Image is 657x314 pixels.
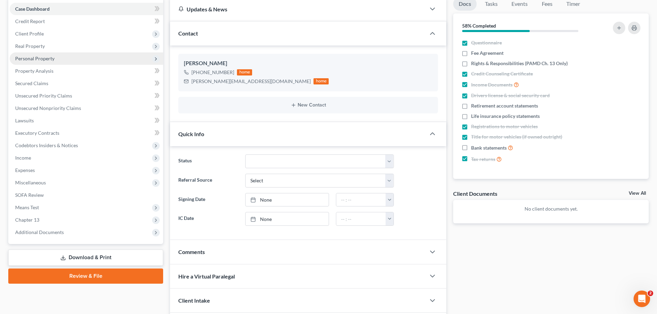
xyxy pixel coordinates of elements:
[15,192,44,198] span: SOFA Review
[15,68,53,74] span: Property Analysis
[15,155,31,161] span: Income
[15,18,45,24] span: Credit Report
[184,59,432,68] div: [PERSON_NAME]
[175,193,241,207] label: Signing Date
[634,291,650,307] iframe: Intercom live chat
[471,39,502,46] span: Questionnaire
[175,212,241,226] label: IC Date
[453,190,497,197] div: Client Documents
[246,193,329,206] a: None
[10,77,163,90] a: Secured Claims
[10,3,163,15] a: Case Dashboard
[10,189,163,201] a: SOFA Review
[178,297,210,304] span: Client Intake
[15,180,46,185] span: Miscellaneous
[336,212,386,225] input: -- : --
[10,114,163,127] a: Lawsuits
[15,6,50,12] span: Case Dashboard
[471,123,538,130] span: Registrations to motor vehicles
[471,50,504,57] span: Fee Agreement
[471,70,533,77] span: Credit Counseling Certificate
[178,249,205,255] span: Comments
[15,142,78,148] span: Codebtors Insiders & Notices
[471,133,562,140] span: Title for motor vehicles (if owned outright)
[15,204,39,210] span: Means Test
[15,31,44,37] span: Client Profile
[313,78,329,84] div: home
[178,30,198,37] span: Contact
[471,92,550,99] span: Drivers license & social security card
[178,6,417,13] div: Updates & News
[15,130,59,136] span: Executory Contracts
[15,93,72,99] span: Unsecured Priority Claims
[471,60,568,67] span: Rights & Responsibilities (PAMD Ch. 13 Only)
[471,81,512,88] span: Income Documents
[462,23,496,29] strong: 58% Completed
[246,212,329,225] a: None
[178,131,204,137] span: Quick Info
[175,174,241,188] label: Referral Source
[15,55,54,61] span: Personal Property
[8,269,163,284] a: Review & File
[237,69,252,75] div: home
[15,167,35,173] span: Expenses
[10,65,163,77] a: Property Analysis
[191,78,311,85] div: [PERSON_NAME][EMAIL_ADDRESS][DOMAIN_NAME]
[191,69,234,76] div: [PHONE_NUMBER]
[8,250,163,266] a: Download & Print
[15,217,39,223] span: Chapter 13
[10,127,163,139] a: Executory Contracts
[10,102,163,114] a: Unsecured Nonpriority Claims
[459,205,643,212] p: No client documents yet.
[15,80,48,86] span: Secured Claims
[648,291,653,296] span: 2
[471,156,495,163] span: Tax returns
[10,15,163,28] a: Credit Report
[15,43,45,49] span: Real Property
[471,113,540,120] span: Life insurance policy statements
[15,229,64,235] span: Additional Documents
[471,102,538,109] span: Retirement account statements
[15,118,34,123] span: Lawsuits
[175,154,241,168] label: Status
[184,102,432,108] button: New Contact
[15,105,81,111] span: Unsecured Nonpriority Claims
[10,90,163,102] a: Unsecured Priority Claims
[471,144,507,151] span: Bank statements
[178,273,235,280] span: Hire a Virtual Paralegal
[336,193,386,206] input: -- : --
[629,191,646,196] a: View All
